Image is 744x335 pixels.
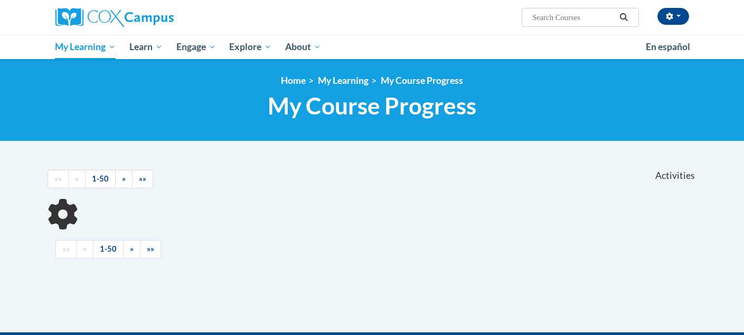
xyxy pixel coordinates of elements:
[48,170,69,188] a: Begining
[278,35,328,59] a: About
[318,75,369,86] a: My Learning
[281,75,306,86] a: Home
[130,244,134,253] span: »
[139,174,146,183] span: »»
[222,35,278,59] a: Explore
[132,170,153,188] a: End
[381,75,463,86] a: My Course Progress
[176,41,216,53] span: Engage
[147,244,154,253] span: »»
[229,41,271,53] span: Explore
[40,35,705,59] div: Main menu
[122,174,126,183] span: »
[55,240,77,259] a: Begining
[54,174,62,183] span: ««
[639,36,697,58] a: En español
[129,41,163,53] span: Learn
[285,41,321,53] span: About
[85,170,116,188] a: 1-50
[123,240,140,259] a: Next
[140,240,161,259] a: End
[75,174,79,183] span: «
[169,35,223,59] a: Engage
[93,240,124,259] a: 1-50
[657,8,689,25] button: Account Settings
[115,170,133,188] a: Next
[268,92,476,120] span: My Course Progress
[55,8,256,27] a: Cox Campus
[55,41,116,53] span: My Learning
[49,35,123,59] a: My Learning
[55,8,174,27] img: Cox Campus
[531,11,616,24] input: Search Courses
[62,244,70,253] span: ««
[76,240,93,259] a: Previous
[123,35,169,59] a: Learn
[616,11,632,24] button: Search
[655,170,695,181] span: Activities
[68,170,86,188] a: Previous
[646,41,690,52] span: En español
[83,244,87,253] span: «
